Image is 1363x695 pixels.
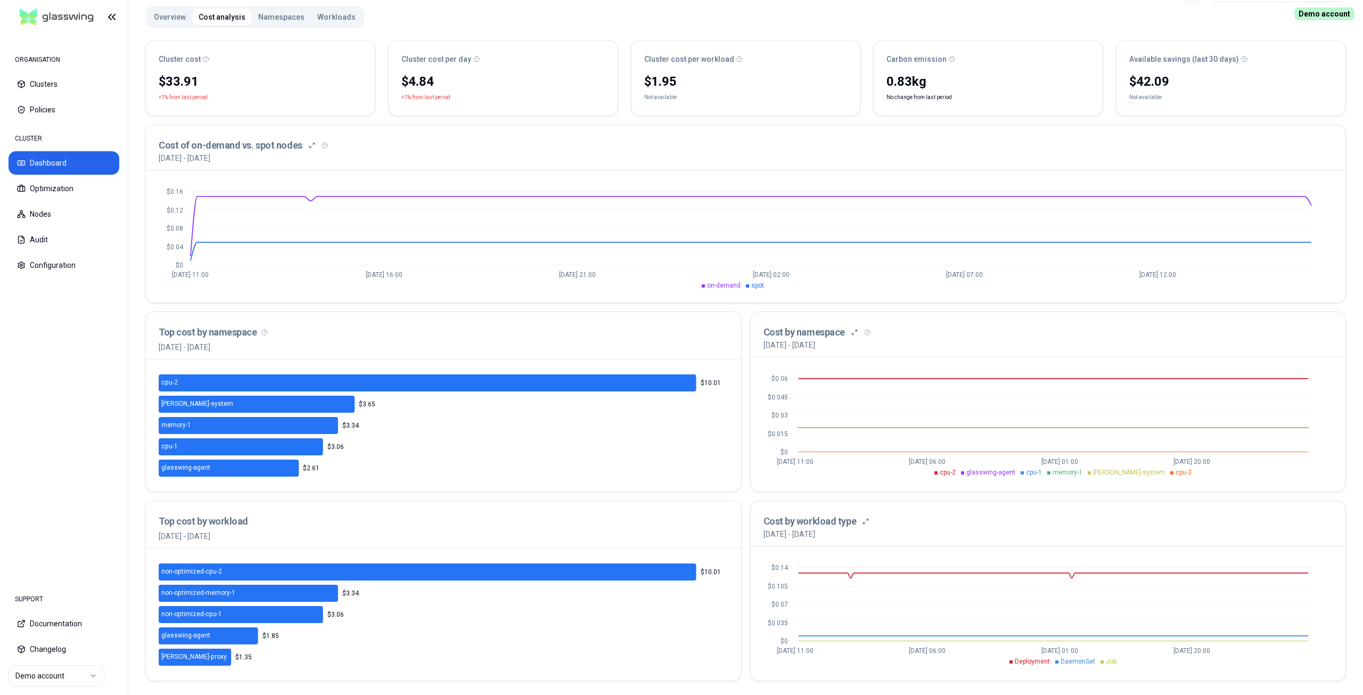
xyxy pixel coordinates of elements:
[753,271,790,279] tspan: [DATE] 02:00
[771,375,787,382] tspan: $0.06
[401,54,605,64] div: Cluster cost per day
[644,54,848,64] div: Cluster cost per workload
[167,207,183,214] tspan: $0.12
[159,92,208,103] p: +1% from last period
[644,92,677,103] div: Not available
[167,188,183,195] tspan: $0.16
[763,325,845,340] h3: Cost by namespace
[252,9,311,26] button: Namespaces
[147,9,192,26] button: Overview
[1294,7,1354,20] span: Demo account
[15,5,98,30] img: GlassWing
[9,49,119,70] div: ORGANISATION
[1173,647,1210,655] tspan: [DATE] 20:00
[767,619,787,627] tspan: $0.035
[159,531,728,542] p: [DATE] - [DATE]
[9,228,119,251] button: Audit
[9,128,119,149] div: CLUSTER
[767,394,787,401] tspan: $0.045
[159,342,728,353] p: [DATE] - [DATE]
[777,647,814,655] tspan: [DATE] 11:00
[874,71,1103,116] div: No change from last period
[172,271,209,279] tspan: [DATE] 11:00
[176,261,183,269] tspan: $0
[1041,647,1078,655] tspan: [DATE] 01:00
[159,153,210,163] p: [DATE] - [DATE]
[1041,458,1078,465] tspan: [DATE] 01:00
[763,340,815,350] p: [DATE] - [DATE]
[1053,469,1082,476] span: memory-1
[886,73,1090,90] div: 0.83 kg
[366,271,403,279] tspan: [DATE] 16:00
[9,588,119,610] div: SUPPORT
[1139,271,1176,279] tspan: [DATE] 12:00
[159,514,728,529] h3: Top cost by workload
[780,637,787,645] tspan: $0
[192,9,252,26] button: Cost analysis
[1173,458,1210,465] tspan: [DATE] 20:00
[9,98,119,121] button: Policies
[771,412,787,419] tspan: $0.03
[167,243,184,251] tspan: $0.04
[1061,658,1095,665] span: DaemonSet
[767,583,787,590] tspan: $0.105
[767,430,787,438] tspan: $0.015
[401,92,450,103] p: +1% from last period
[763,514,857,529] h3: Cost by workload type
[9,151,119,175] button: Dashboard
[1176,469,1192,476] span: cpu-3
[909,458,946,465] tspan: [DATE] 06:00
[780,448,787,456] tspan: $0
[1015,658,1050,665] span: Deployment
[763,529,815,539] p: [DATE] - [DATE]
[9,72,119,96] button: Clusters
[159,73,362,90] div: $33.91
[9,612,119,635] button: Documentation
[966,469,1015,476] span: glasswing-agent
[311,9,362,26] button: Workloads
[909,647,946,655] tspan: [DATE] 06:00
[771,564,788,571] tspan: $0.14
[9,202,119,226] button: Nodes
[167,225,183,232] tspan: $0.08
[159,54,362,64] div: Cluster cost
[1129,54,1333,64] div: Available savings (last 30 days)
[9,177,119,200] button: Optimization
[707,282,741,289] span: on-demand
[751,282,764,289] span: spot
[1093,469,1165,476] span: [PERSON_NAME]-system
[9,254,119,277] button: Configuration
[159,325,728,340] h3: Top cost by namespace
[559,271,596,279] tspan: [DATE] 21:00
[1106,658,1116,665] span: Job
[1026,469,1042,476] span: cpu-1
[771,601,787,608] tspan: $0.07
[1129,92,1162,103] div: Not available
[777,458,814,465] tspan: [DATE] 11:00
[940,469,956,476] span: cpu-2
[644,73,848,90] div: $1.95
[9,637,119,661] button: Changelog
[159,138,302,153] h3: Cost of on-demand vs. spot nodes
[946,271,983,279] tspan: [DATE] 07:00
[1129,73,1333,90] div: $42.09
[401,73,605,90] div: $4.84
[886,54,1090,64] div: Carbon emission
